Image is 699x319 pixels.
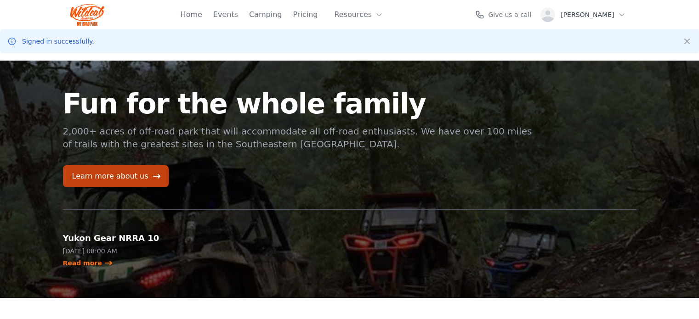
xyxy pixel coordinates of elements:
[22,37,94,46] p: Signed in successfully.
[63,90,534,118] h1: Fun for the whole family
[249,9,282,20] a: Camping
[63,125,534,151] p: 2,000+ acres of off-road park that will accommodate all off-road enthusiasts. We have over 100 mi...
[70,4,105,26] img: Wildcat Logo
[475,10,531,19] a: Give us a call
[329,6,388,24] button: Resources
[63,232,195,245] h2: Yukon Gear NRRA 10
[561,10,614,19] span: [PERSON_NAME]
[213,9,238,20] a: Events
[181,9,202,20] a: Home
[63,246,195,256] p: [DATE] 08:00 AM
[293,9,318,20] a: Pricing
[63,258,113,268] a: Read more
[537,4,629,26] button: [PERSON_NAME]
[63,165,169,187] a: Learn more about us
[488,10,531,19] span: Give us a call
